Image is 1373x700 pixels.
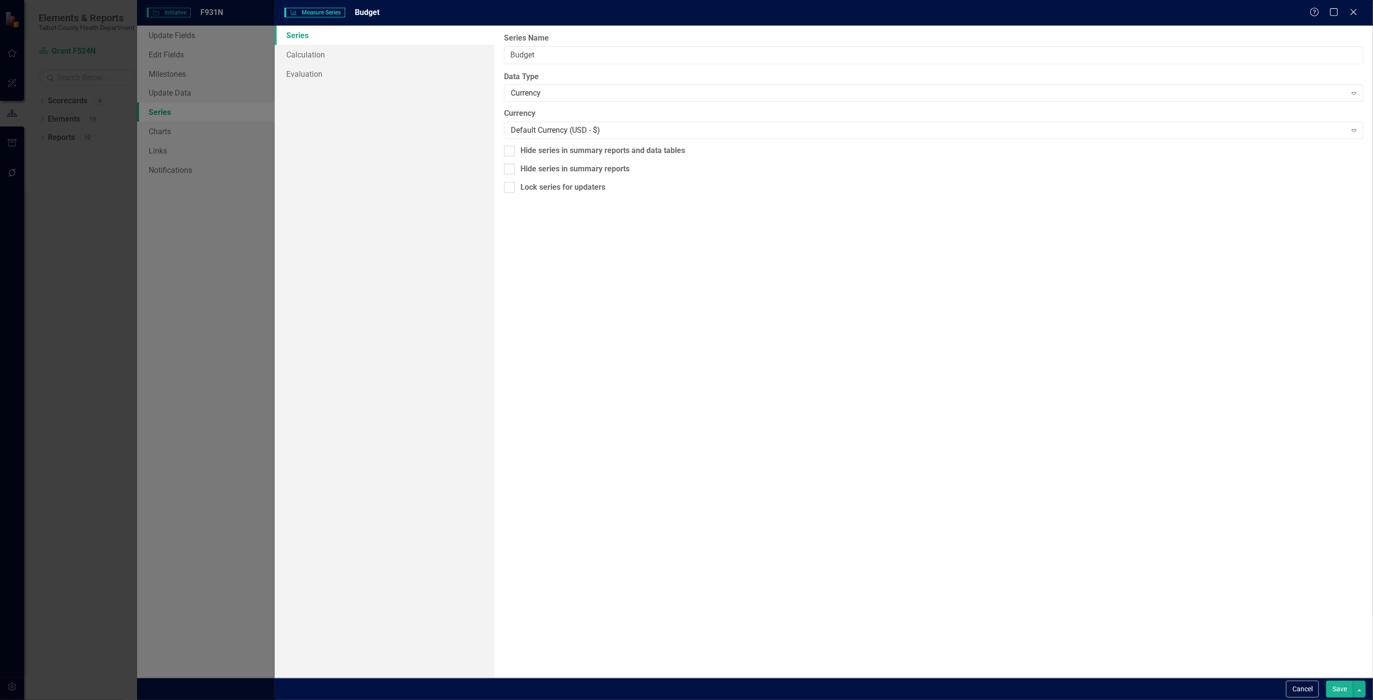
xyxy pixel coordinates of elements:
span: Budget [355,8,379,17]
a: Evaluation [275,64,494,84]
button: Cancel [1286,681,1319,698]
button: Save [1326,681,1353,698]
div: Currency [511,88,1346,99]
span: Measure Series [284,8,345,17]
label: Currency [504,108,1363,119]
a: Calculation [275,45,494,64]
div: Lock series for updaters [520,182,605,193]
div: Hide series in summary reports [520,164,630,175]
div: Hide series in summary reports and data tables [520,145,685,156]
label: Data Type [504,71,1363,83]
div: Default Currency (USD - $) [511,125,1346,136]
label: Series Name [504,33,1363,44]
input: Series Name [504,46,1363,64]
a: Series [275,26,494,45]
